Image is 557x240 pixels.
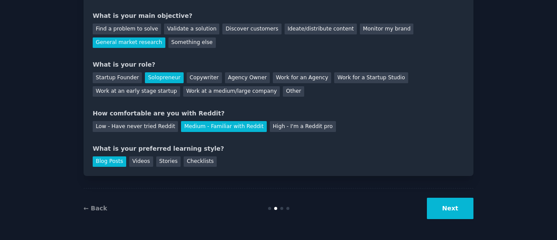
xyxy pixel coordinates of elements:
[427,198,473,219] button: Next
[283,86,304,97] div: Other
[93,109,464,118] div: How comfortable are you with Reddit?
[181,121,266,132] div: Medium - Familiar with Reddit
[93,60,464,69] div: What is your role?
[93,156,126,167] div: Blog Posts
[129,156,153,167] div: Videos
[183,86,280,97] div: Work at a medium/large company
[93,11,464,20] div: What is your main objective?
[156,156,181,167] div: Stories
[93,86,180,97] div: Work at an early stage startup
[93,121,178,132] div: Low - Have never tried Reddit
[360,24,413,34] div: Monitor my brand
[145,72,183,83] div: Solopreneur
[93,144,464,153] div: What is your preferred learning style?
[285,24,357,34] div: Ideate/distribute content
[334,72,408,83] div: Work for a Startup Studio
[93,24,161,34] div: Find a problem to solve
[222,24,281,34] div: Discover customers
[270,121,336,132] div: High - I'm a Reddit pro
[164,24,219,34] div: Validate a solution
[93,37,165,48] div: General market research
[273,72,331,83] div: Work for an Agency
[93,72,142,83] div: Startup Founder
[84,205,107,212] a: ← Back
[225,72,270,83] div: Agency Owner
[187,72,222,83] div: Copywriter
[168,37,216,48] div: Something else
[184,156,217,167] div: Checklists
